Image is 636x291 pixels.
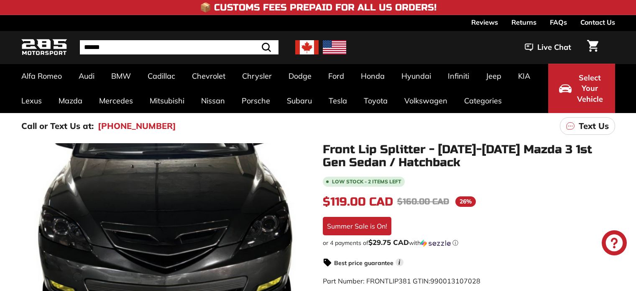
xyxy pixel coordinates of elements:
a: Ford [320,64,352,88]
span: Live Chat [537,42,571,53]
div: Summer Sale is On! [323,217,391,235]
span: Low stock - 2 items left [332,179,401,184]
span: $160.00 CAD [397,196,449,207]
span: Part Number: FRONTLIP381 GTIN: [323,277,480,285]
p: Call or Text Us at: [21,120,94,132]
a: Subaru [278,88,320,113]
a: KIA [510,64,539,88]
a: Chevrolet [184,64,234,88]
span: $119.00 CAD [323,195,393,209]
a: Jeep [478,64,510,88]
p: Text Us [579,120,609,132]
a: Cart [582,33,603,62]
span: 26% [455,196,476,207]
inbox-online-store-chat: Shopify online store chat [599,230,629,258]
a: Dodge [280,64,320,88]
div: or 4 payments of with [323,239,615,247]
div: or 4 payments of$29.75 CADwithSezzle Click to learn more about Sezzle [323,239,615,247]
a: Tesla [320,88,355,113]
a: Nissan [193,88,233,113]
a: Categories [456,88,510,113]
a: Returns [511,15,536,29]
a: FAQs [550,15,567,29]
a: Audi [70,64,103,88]
span: Select Your Vehicle [576,72,604,105]
span: i [396,258,404,266]
a: Chrysler [234,64,280,88]
img: Sezzle [421,239,451,247]
strong: Best price guarantee [334,259,393,267]
a: Mitsubishi [141,88,193,113]
span: $29.75 CAD [368,238,409,247]
a: Porsche [233,88,278,113]
a: Contact Us [580,15,615,29]
span: 990013107028 [430,277,480,285]
a: Hyundai [393,64,439,88]
a: Text Us [560,117,615,135]
a: Reviews [471,15,498,29]
button: Select Your Vehicle [548,64,615,113]
h4: 📦 Customs Fees Prepaid for All US Orders! [200,3,437,13]
a: Lexus [13,88,50,113]
a: Cadillac [139,64,184,88]
a: [PHONE_NUMBER] [98,120,176,132]
a: Mazda [50,88,91,113]
button: Live Chat [514,37,582,58]
img: Logo_285_Motorsport_areodynamics_components [21,38,67,57]
h1: Front Lip Splitter - [DATE]-[DATE] Mazda 3 1st Gen Sedan / Hatchback [323,143,615,169]
input: Search [80,40,278,54]
a: Infiniti [439,64,478,88]
a: Honda [352,64,393,88]
a: Mercedes [91,88,141,113]
a: Alfa Romeo [13,64,70,88]
a: Toyota [355,88,396,113]
a: BMW [103,64,139,88]
a: Volkswagen [396,88,456,113]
